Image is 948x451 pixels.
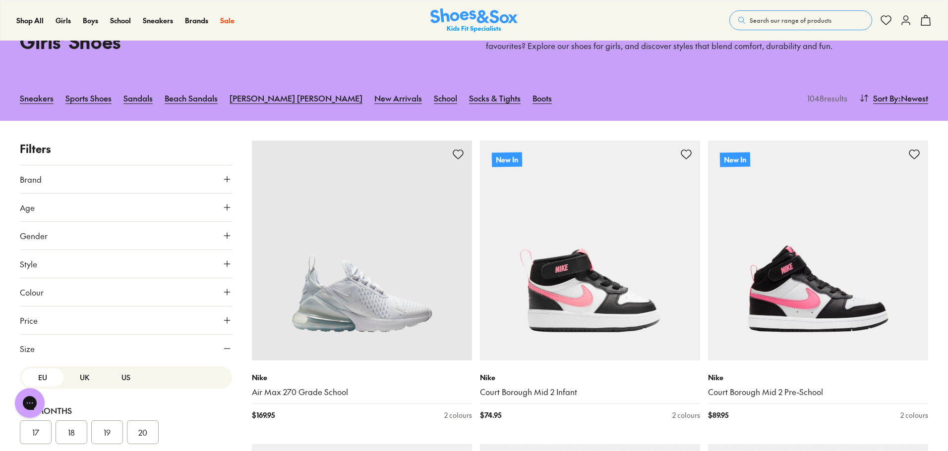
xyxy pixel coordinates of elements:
[469,87,521,109] a: Socks & Tights
[750,16,831,25] span: Search our range of products
[20,420,52,444] button: 17
[20,165,232,193] button: Brand
[220,15,235,25] span: Sale
[873,92,898,104] span: Sort By
[252,410,275,420] span: $ 169.95
[63,368,105,387] button: UK
[480,387,700,398] a: Court Borough Mid 2 Infant
[252,372,472,383] p: Nike
[20,278,232,306] button: Colour
[20,194,232,221] button: Age
[374,87,422,109] a: New Arrivals
[20,173,42,185] span: Brand
[20,343,35,354] span: Size
[123,87,153,109] a: Sandals
[20,258,37,270] span: Style
[56,15,71,25] span: Girls
[110,15,131,26] a: School
[16,15,44,25] span: Shop All
[20,335,232,362] button: Size
[803,92,847,104] p: 1048 results
[533,87,552,109] a: Boots
[165,87,218,109] a: Beach Sandals
[56,15,71,26] a: Girls
[20,141,232,157] p: Filters
[444,410,472,420] div: 2 colours
[230,87,362,109] a: [PERSON_NAME] [PERSON_NAME]
[22,368,63,387] button: EU
[20,250,232,278] button: Style
[708,387,928,398] a: Court Borough Mid 2 Pre-School
[20,306,232,334] button: Price
[898,92,928,104] span: : Newest
[127,420,159,444] button: 20
[65,87,112,109] a: Sports Shoes
[480,410,501,420] span: $ 74.95
[492,152,522,167] p: New In
[56,420,87,444] button: 18
[20,230,48,242] span: Gender
[708,141,928,360] a: New In
[16,15,44,26] a: Shop All
[434,87,457,109] a: School
[20,27,462,55] h1: Girls' Shoes
[20,87,54,109] a: Sneakers
[143,15,173,25] span: Sneakers
[20,314,38,326] span: Price
[20,222,232,250] button: Gender
[110,15,131,25] span: School
[20,286,44,298] span: Colour
[143,15,173,26] a: Sneakers
[708,410,728,420] span: $ 89.95
[20,201,35,213] span: Age
[720,152,750,167] p: New In
[220,15,235,26] a: Sale
[91,420,123,444] button: 19
[10,385,50,421] iframe: Gorgias live chat messenger
[185,15,208,26] a: Brands
[480,141,700,360] a: New In
[430,8,518,33] img: SNS_Logo_Responsive.svg
[252,387,472,398] a: Air Max 270 Grade School
[20,404,232,416] div: 0-12 Months
[859,87,928,109] button: Sort By:Newest
[83,15,98,25] span: Boys
[900,410,928,420] div: 2 colours
[480,372,700,383] p: Nike
[672,410,700,420] div: 2 colours
[708,372,928,383] p: Nike
[83,15,98,26] a: Boys
[105,368,147,387] button: US
[185,15,208,25] span: Brands
[430,8,518,33] a: Shoes & Sox
[729,10,872,30] button: Search our range of products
